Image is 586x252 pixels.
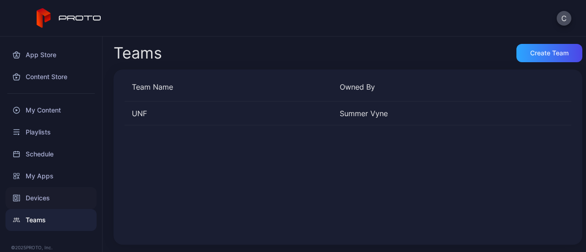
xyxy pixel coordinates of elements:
[5,209,97,231] a: Teams
[5,165,97,187] a: My Apps
[557,11,571,26] button: C
[530,49,569,57] div: Create Team
[5,121,97,143] a: Playlists
[340,108,540,119] div: Summer Vyne
[11,244,91,251] div: © 2025 PROTO, Inc.
[5,99,97,121] a: My Content
[5,44,97,66] a: App Store
[516,44,582,62] button: Create Team
[5,66,97,88] a: Content Store
[114,45,162,61] div: Teams
[5,143,97,165] a: Schedule
[132,81,332,92] div: Team Name
[125,108,332,119] div: UNF
[340,81,540,92] div: Owned By
[5,187,97,209] a: Devices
